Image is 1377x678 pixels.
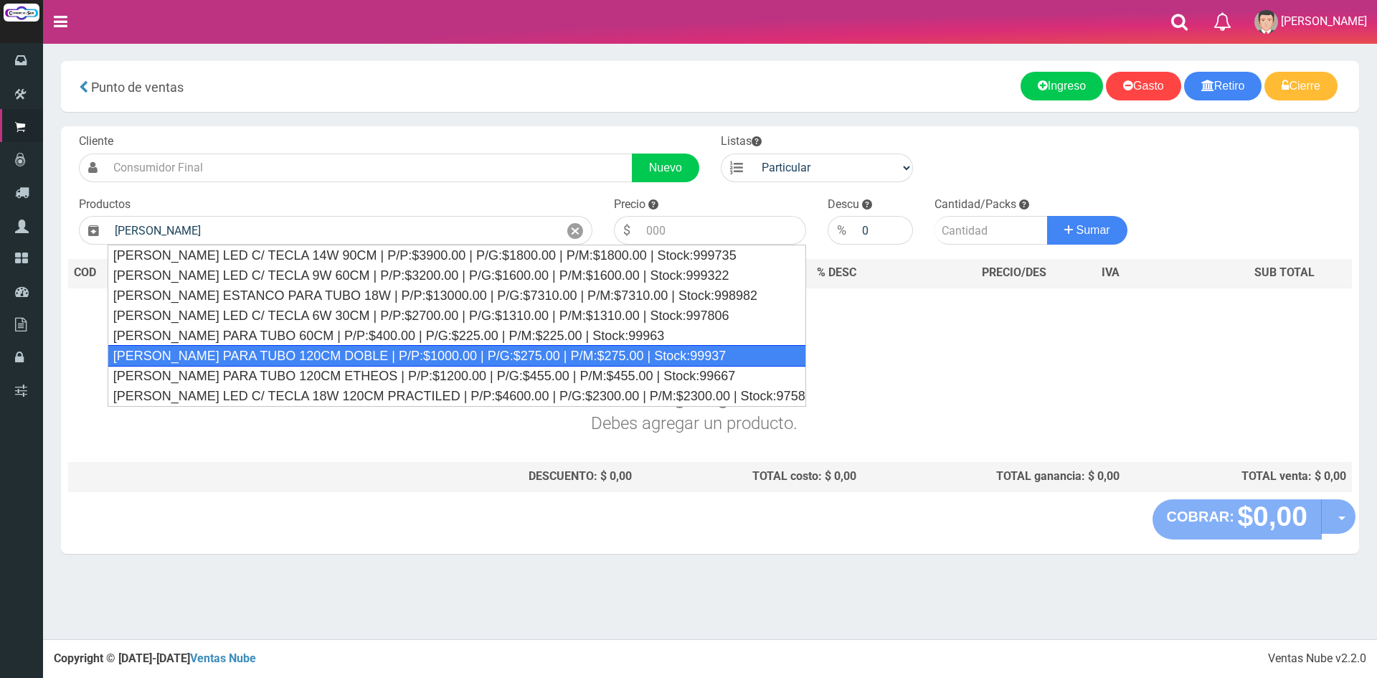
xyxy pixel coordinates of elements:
div: [PERSON_NAME] PARA TUBO 60CM | P/P:$400.00 | P/G:$225.00 | P/M:$225.00 | Stock:99963 [108,326,805,346]
span: Punto de ventas [91,80,184,95]
button: Sumar [1047,216,1127,245]
span: [PERSON_NAME] [1281,14,1367,28]
button: COBRAR: $0,00 [1153,499,1322,540]
input: 000 [639,216,806,245]
div: TOTAL costo: $ 0,00 [643,469,857,485]
strong: COBRAR: [1167,509,1234,524]
a: Ventas Nube [190,651,256,665]
a: Ingreso [1021,72,1103,100]
th: COD [68,259,134,288]
label: Cliente [79,133,113,150]
span: SUB TOTAL [1254,265,1315,281]
a: Gasto [1106,72,1181,100]
img: Logo grande [4,4,39,22]
img: User Image [1254,10,1278,34]
label: Precio [614,197,645,213]
div: [PERSON_NAME] PARA TUBO 120CM DOBLE | P/P:$1000.00 | P/G:$275.00 | P/M:$275.00 | Stock:99937 [108,345,806,367]
div: $ [614,216,639,245]
div: [PERSON_NAME] LED C/ TECLA 14W 90CM | P/P:$3900.00 | P/G:$1800.00 | P/M:$1800.00 | Stock:999735 [108,245,805,265]
span: Sumar [1076,224,1110,236]
div: [PERSON_NAME] ESTANCO PARA TUBO 18W | P/P:$13000.00 | P/G:$7310.00 | P/M:$7310.00 | Stock:998982 [108,286,805,306]
div: [PERSON_NAME] PARA TUBO 120CM ETHEOS | P/P:$1200.00 | P/G:$455.00 | P/M:$455.00 | Stock:99667 [108,366,805,386]
h3: Debes agregar un producto. [74,309,1315,433]
span: % DESC [817,265,856,279]
div: [PERSON_NAME] LED C/ TECLA 9W 60CM | P/P:$3200.00 | P/G:$1600.00 | P/M:$1600.00 | Stock:999322 [108,265,805,286]
a: Cierre [1264,72,1338,100]
label: Productos [79,197,131,213]
span: IVA [1102,265,1120,279]
div: TOTAL venta: $ 0,00 [1131,469,1346,485]
input: Consumidor Final [106,154,633,182]
div: % [828,216,855,245]
input: 000 [855,216,913,245]
div: [PERSON_NAME] LED C/ TECLA 6W 30CM | P/P:$2700.00 | P/G:$1310.00 | P/M:$1310.00 | Stock:997806 [108,306,805,326]
div: DESCUENTO: $ 0,00 [303,469,632,485]
label: Cantidad/Packs [934,197,1016,213]
input: Cantidad [934,216,1048,245]
div: Ventas Nube v2.2.0 [1268,651,1366,667]
span: PRECIO/DES [982,265,1046,279]
label: Listas [721,133,762,150]
a: Retiro [1184,72,1262,100]
div: TOTAL ganancia: $ 0,00 [868,469,1120,485]
strong: Copyright © [DATE]-[DATE] [54,651,256,665]
label: Descu [828,197,859,213]
div: [PERSON_NAME] LED C/ TECLA 18W 120CM PRACTILED | P/P:$4600.00 | P/G:$2300.00 | P/M:$2300.00 | Sto... [108,386,805,406]
a: Nuevo [632,154,699,182]
strong: $0,00 [1237,501,1307,532]
input: Introduzca el nombre del producto [108,216,559,245]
